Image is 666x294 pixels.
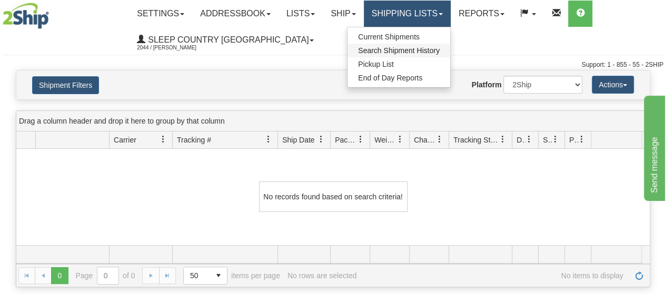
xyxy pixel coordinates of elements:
[177,135,211,145] span: Tracking #
[543,135,552,145] span: Shipment Issues
[347,44,450,57] a: Search Shipment History
[114,135,136,145] span: Carrier
[391,130,409,148] a: Weight filter column settings
[51,267,68,284] span: Page 0
[32,76,99,94] button: Shipment Filters
[312,130,330,148] a: Ship Date filter column settings
[573,130,591,148] a: Pickup Status filter column settings
[279,1,323,27] a: Lists
[431,130,449,148] a: Charge filter column settings
[137,43,216,53] span: 2044 / [PERSON_NAME]
[287,271,357,280] div: No rows are selected
[347,71,450,85] a: End of Day Reports
[352,130,370,148] a: Packages filter column settings
[260,130,277,148] a: Tracking # filter column settings
[592,76,634,94] button: Actions
[190,270,204,281] span: 50
[129,1,192,27] a: Settings
[494,130,512,148] a: Tracking Status filter column settings
[154,130,172,148] a: Carrier filter column settings
[358,74,422,82] span: End of Day Reports
[16,111,650,131] div: grid grouping header
[569,135,578,145] span: Pickup Status
[520,130,538,148] a: Delivery Status filter column settings
[358,46,440,55] span: Search Shipment History
[282,135,314,145] span: Ship Date
[516,135,525,145] span: Delivery Status
[364,1,451,27] a: Shipping lists
[76,267,135,285] span: Page of 0
[145,35,309,44] span: Sleep Country [GEOGRAPHIC_DATA]
[358,60,394,68] span: Pickup List
[642,93,665,200] iframe: chat widget
[451,1,512,27] a: Reports
[546,130,564,148] a: Shipment Issues filter column settings
[347,30,450,44] a: Current Shipments
[374,135,396,145] span: Weight
[472,79,502,90] label: Platform
[183,267,227,285] span: Page sizes drop down
[210,267,227,284] span: select
[631,267,648,284] a: Refresh
[414,135,436,145] span: Charge
[192,1,279,27] a: Addressbook
[347,57,450,71] a: Pickup List
[129,27,322,53] a: Sleep Country [GEOGRAPHIC_DATA] 2044 / [PERSON_NAME]
[183,267,280,285] span: items per page
[323,1,363,27] a: Ship
[259,181,407,212] div: No records found based on search criteria!
[364,271,623,280] span: No items to display
[3,60,663,69] div: Support: 1 - 855 - 55 - 2SHIP
[453,135,499,145] span: Tracking Status
[358,33,420,41] span: Current Shipments
[3,3,49,29] img: logo2044.jpg
[8,6,97,19] div: Send message
[335,135,357,145] span: Packages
